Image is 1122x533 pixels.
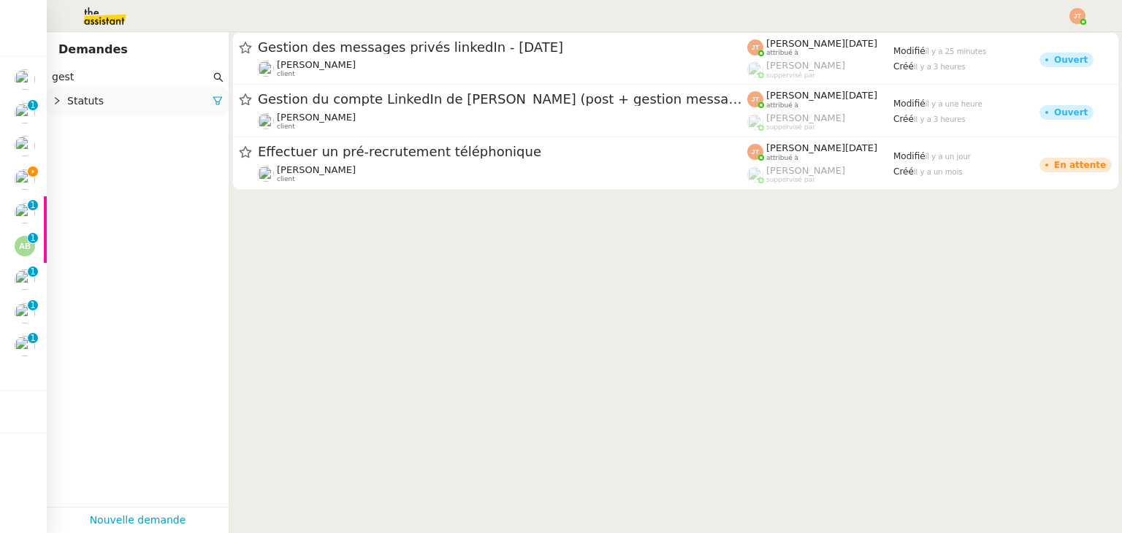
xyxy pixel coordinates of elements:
span: il y a un jour [926,153,971,161]
span: Gestion des messages privés linkedIn - [DATE] [258,41,747,54]
img: users%2F37wbV9IbQuXMU0UH0ngzBXzaEe12%2Favatar%2Fcba66ece-c48a-48c8-9897-a2adc1834457 [258,113,274,129]
span: Effectuer un pré-recrutement téléphonique [258,145,747,158]
span: [PERSON_NAME] [766,60,845,71]
span: Créé [893,166,914,177]
span: [PERSON_NAME][DATE] [766,38,877,49]
div: Ouvert [1054,108,1088,117]
div: Ouvert [1054,55,1088,64]
img: users%2FoFdbodQ3TgNoWt9kP3GXAs5oaCq1%2Favatar%2Fprofile-pic.png [747,114,763,130]
p: 1 [30,300,36,313]
a: Nouvelle demande [90,512,186,529]
span: [PERSON_NAME] [277,112,356,123]
span: [PERSON_NAME] [277,59,356,70]
span: attribué à [766,101,798,110]
span: suppervisé par [766,123,815,131]
span: Statuts [67,93,213,110]
img: users%2FSADz3OCgrFNaBc1p3ogUv5k479k1%2Favatar%2Fccbff511-0434-4584-b662-693e5a00b7b7 [15,103,35,123]
span: client [277,123,295,131]
span: Créé [893,61,914,72]
span: il y a 3 heures [914,115,966,123]
span: attribué à [766,49,798,57]
nz-badge-sup: 1 [28,300,38,310]
img: users%2F3XW7N0tEcIOoc8sxKxWqDcFn91D2%2Favatar%2F5653ca14-9fea-463f-a381-ec4f4d723a3b [15,203,35,223]
span: [PERSON_NAME][DATE] [766,142,877,153]
img: users%2FdHO1iM5N2ObAeWsI96eSgBoqS9g1%2Favatar%2Fdownload.png [15,303,35,323]
span: suppervisé par [766,176,815,184]
span: [PERSON_NAME] [766,112,845,123]
app-user-detailed-label: client [258,112,747,131]
app-user-label: attribué à [747,90,893,109]
app-user-label: suppervisé par [747,165,893,184]
span: Modifié [893,99,926,109]
app-user-label: attribué à [747,38,893,57]
app-user-label: suppervisé par [747,60,893,79]
img: users%2FoFdbodQ3TgNoWt9kP3GXAs5oaCq1%2Favatar%2Fprofile-pic.png [747,166,763,183]
span: il y a 25 minutes [926,47,987,55]
nz-badge-sup: 1 [28,266,38,277]
img: users%2F37wbV9IbQuXMU0UH0ngzBXzaEe12%2Favatar%2Fcba66ece-c48a-48c8-9897-a2adc1834457 [258,61,274,77]
img: users%2F37wbV9IbQuXMU0UH0ngzBXzaEe12%2Favatar%2Fcba66ece-c48a-48c8-9897-a2adc1834457 [15,169,35,190]
img: svg [747,144,763,160]
img: svg [747,91,763,107]
p: 1 [30,266,36,280]
img: svg [1069,8,1085,24]
span: client [277,70,295,78]
img: users%2F37wbV9IbQuXMU0UH0ngzBXzaEe12%2Favatar%2Fcba66ece-c48a-48c8-9897-a2adc1834457 [15,269,35,290]
span: Créé [893,114,914,124]
div: Statuts [47,87,229,115]
span: [PERSON_NAME] [277,164,356,175]
img: svg [747,39,763,55]
span: il y a un mois [914,168,963,176]
nz-badge-sup: 1 [28,100,38,110]
span: Modifié [893,46,926,56]
span: Gestion du compte LinkedIn de [PERSON_NAME] (post + gestion messages) - [DATE] [258,93,747,106]
nz-badge-sup: 1 [28,200,38,210]
img: svg [15,236,35,256]
img: users%2F5XaKKOfQOvau3XQhhH2fPFmin8c2%2Favatar%2F0a930739-e14a-44d7-81de-a5716f030579 [15,69,35,90]
app-user-label: attribué à [747,142,893,161]
span: attribué à [766,154,798,162]
img: users%2FoFdbodQ3TgNoWt9kP3GXAs5oaCq1%2Favatar%2Fprofile-pic.png [747,61,763,77]
nz-page-header-title: Demandes [58,39,128,60]
span: client [277,175,295,183]
img: users%2FdHO1iM5N2ObAeWsI96eSgBoqS9g1%2Favatar%2Fdownload.png [258,166,274,182]
nz-badge-sup: 1 [28,233,38,243]
app-user-detailed-label: client [258,164,747,183]
div: En attente [1054,161,1106,169]
p: 1 [30,100,36,113]
span: Modifié [893,151,926,161]
span: [PERSON_NAME][DATE] [766,90,877,101]
app-user-detailed-label: client [258,59,747,78]
p: 1 [30,200,36,213]
input: Rechercher [52,69,210,85]
p: 1 [30,233,36,246]
span: il y a 3 heures [914,63,966,71]
span: [PERSON_NAME] [766,165,845,176]
p: 1 [30,333,36,346]
nz-badge-sup: 1 [28,333,38,343]
span: il y a une heure [926,100,982,108]
app-user-label: suppervisé par [747,112,893,131]
span: suppervisé par [766,72,815,80]
img: users%2F37wbV9IbQuXMU0UH0ngzBXzaEe12%2Favatar%2Fcba66ece-c48a-48c8-9897-a2adc1834457 [15,136,35,156]
img: users%2F37wbV9IbQuXMU0UH0ngzBXzaEe12%2Favatar%2Fcba66ece-c48a-48c8-9897-a2adc1834457 [15,336,35,356]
